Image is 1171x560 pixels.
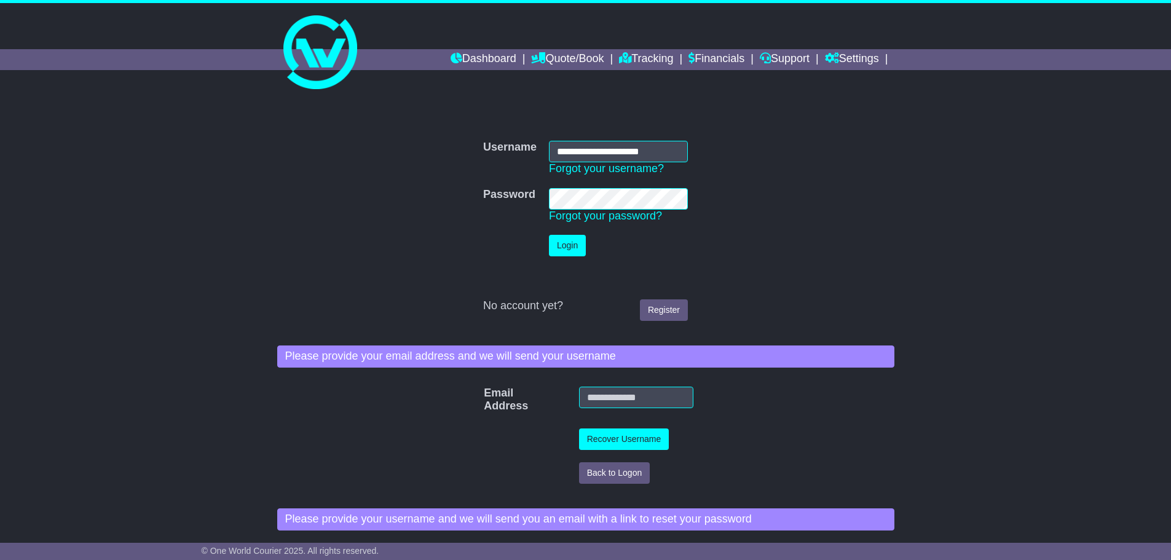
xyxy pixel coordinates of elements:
label: Password [483,188,535,202]
a: Settings [825,49,879,70]
div: Please provide your username and we will send you an email with a link to reset your password [277,508,894,530]
button: Recover Username [579,428,669,450]
label: Username [483,141,537,154]
div: No account yet? [483,299,688,313]
a: Tracking [619,49,673,70]
a: Support [760,49,810,70]
label: Email Address [478,387,500,413]
a: Forgot your username? [549,162,664,175]
button: Back to Logon [579,462,650,484]
a: Register [640,299,688,321]
span: © One World Courier 2025. All rights reserved. [202,546,379,556]
a: Dashboard [451,49,516,70]
button: Login [549,235,586,256]
a: Forgot your password? [549,210,662,222]
a: Financials [688,49,744,70]
div: Please provide your email address and we will send your username [277,345,894,368]
a: Quote/Book [531,49,604,70]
